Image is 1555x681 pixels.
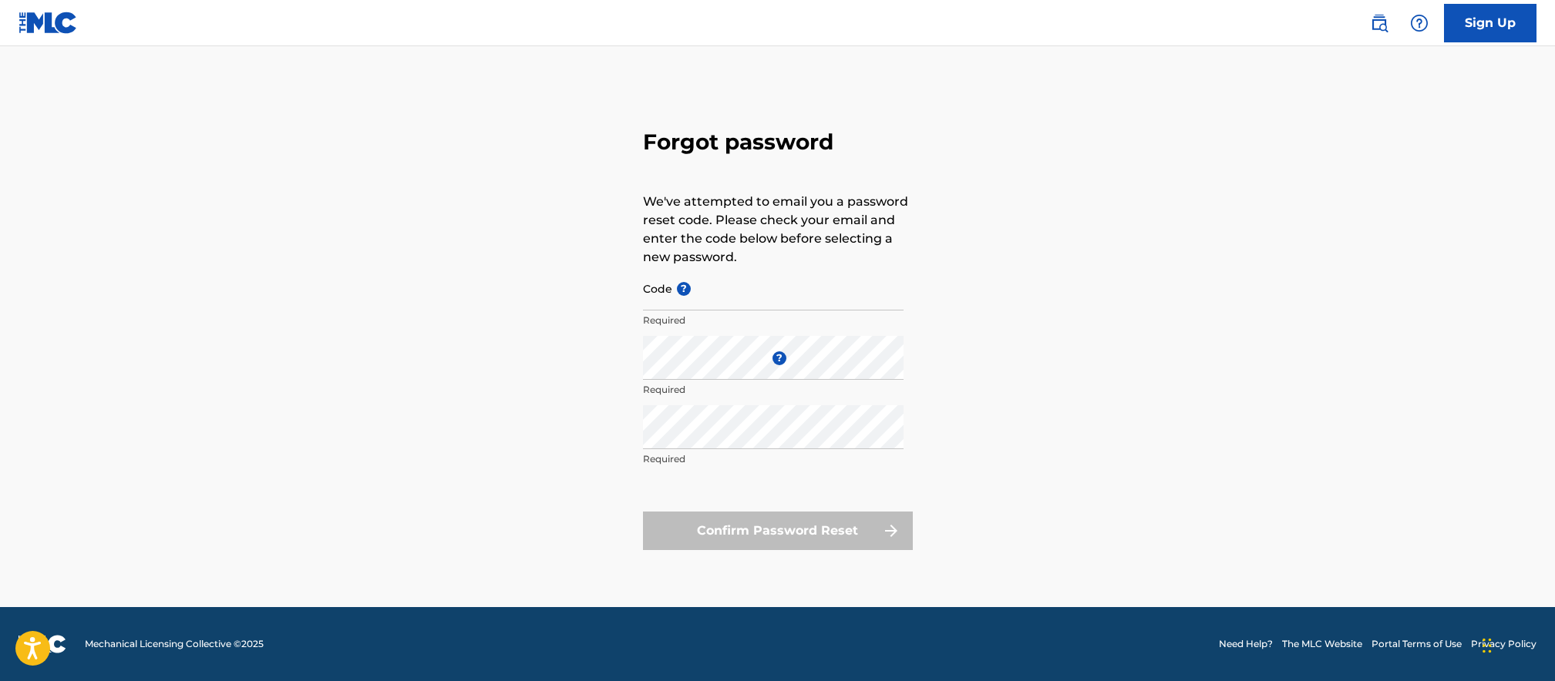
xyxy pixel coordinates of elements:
[1364,8,1395,39] a: Public Search
[1478,607,1555,681] iframe: Chat Widget
[643,452,904,466] p: Required
[1410,14,1429,32] img: help
[643,129,913,156] h3: Forgot password
[1483,622,1492,669] div: Drag
[1471,637,1536,651] a: Privacy Policy
[19,635,66,653] img: logo
[643,314,904,327] p: Required
[19,12,78,34] img: MLC Logo
[1444,4,1536,42] a: Sign Up
[1404,8,1435,39] div: Help
[1370,14,1388,32] img: search
[1372,637,1462,651] a: Portal Terms of Use
[772,351,786,365] span: ?
[677,282,691,296] span: ?
[643,193,913,267] p: We've attempted to email you a password reset code. Please check your email and enter the code be...
[1282,637,1362,651] a: The MLC Website
[1219,637,1273,651] a: Need Help?
[85,637,264,651] span: Mechanical Licensing Collective © 2025
[643,383,904,397] p: Required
